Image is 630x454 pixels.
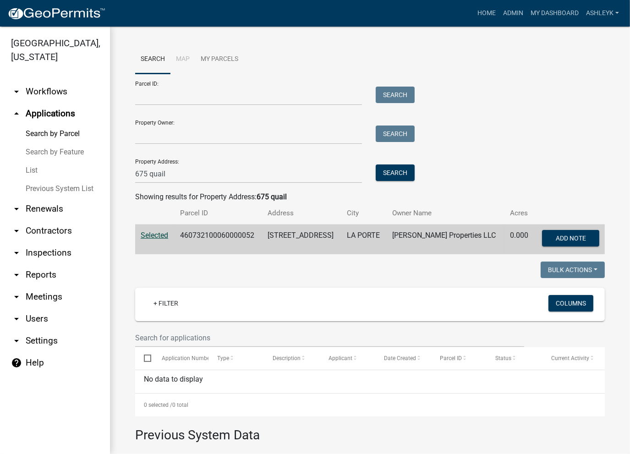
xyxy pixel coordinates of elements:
button: Columns [548,295,593,312]
input: Search for applications [135,328,524,347]
strong: 675 quail [257,192,287,201]
i: arrow_drop_down [11,86,22,97]
th: City [341,202,387,224]
i: arrow_drop_down [11,291,22,302]
i: arrow_drop_down [11,313,22,324]
span: Parcel ID [440,355,462,361]
datatable-header-cell: Status [487,347,542,369]
span: Type [217,355,229,361]
a: + Filter [146,295,186,312]
a: Selected [141,231,168,240]
datatable-header-cell: Select [135,347,153,369]
th: Parcel ID [175,202,262,224]
span: Current Activity [551,355,589,361]
i: arrow_drop_up [11,108,22,119]
i: arrow_drop_down [11,225,22,236]
button: Search [376,164,415,181]
span: Description [273,355,301,361]
a: My Parcels [195,45,244,74]
span: Status [495,355,511,361]
td: LA PORTE [341,224,387,255]
datatable-header-cell: Current Activity [542,347,598,369]
button: Search [376,126,415,142]
datatable-header-cell: Date Created [375,347,431,369]
i: help [11,357,22,368]
div: 0 total [135,394,605,416]
i: arrow_drop_down [11,269,22,280]
h3: Previous System Data [135,416,605,445]
span: Application Number [162,355,212,361]
datatable-header-cell: Description [264,347,319,369]
datatable-header-cell: Parcel ID [431,347,487,369]
a: Home [474,5,499,22]
i: arrow_drop_down [11,203,22,214]
button: Add Note [542,230,599,246]
datatable-header-cell: Applicant [320,347,375,369]
a: My Dashboard [527,5,582,22]
button: Search [376,87,415,103]
a: AshleyK [582,5,623,22]
i: arrow_drop_down [11,247,22,258]
td: [PERSON_NAME] Properties LLC [387,224,504,255]
datatable-header-cell: Application Number [153,347,208,369]
span: Applicant [329,355,352,361]
datatable-header-cell: Type [208,347,264,369]
th: Acres [504,202,535,224]
div: No data to display [135,370,605,393]
span: Date Created [384,355,416,361]
th: Address [263,202,342,224]
span: 0 selected / [144,402,172,408]
td: 0.000 [504,224,535,255]
button: Bulk Actions [541,262,605,278]
td: [STREET_ADDRESS] [263,224,342,255]
a: Search [135,45,170,74]
div: Showing results for Property Address: [135,191,605,202]
td: 460732100060000052 [175,224,262,255]
span: Add Note [555,235,586,242]
th: Owner Name [387,202,504,224]
a: Admin [499,5,527,22]
i: arrow_drop_down [11,335,22,346]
